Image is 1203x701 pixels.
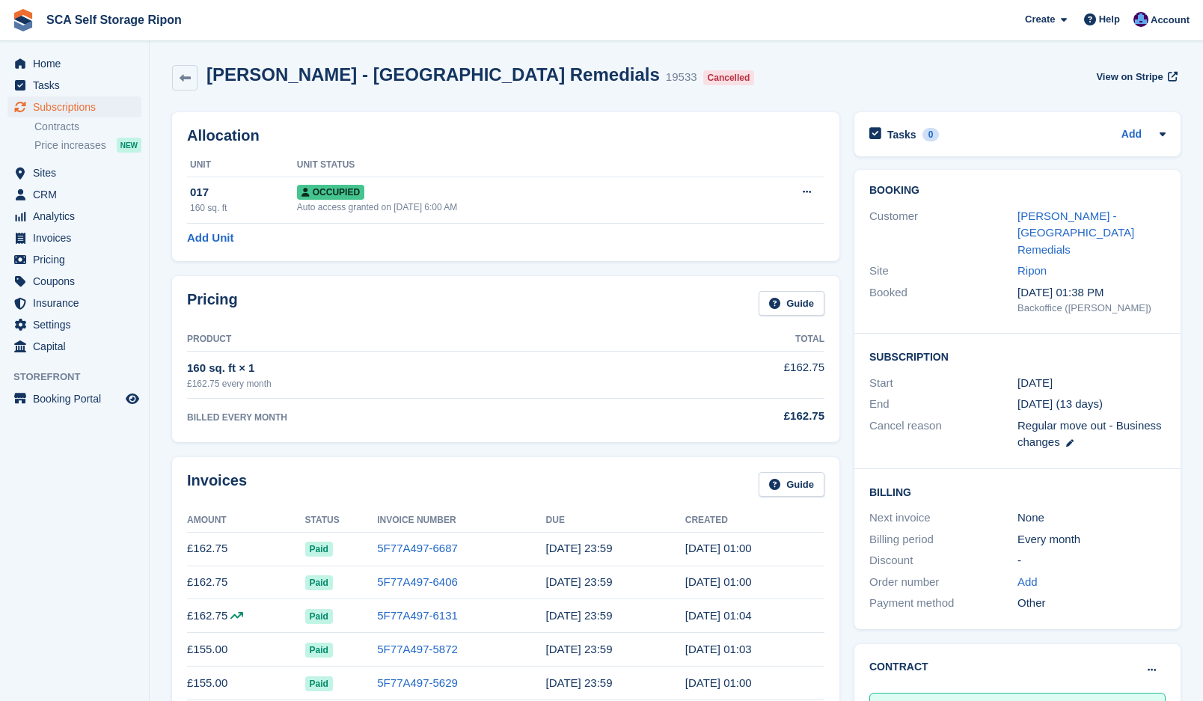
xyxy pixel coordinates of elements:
span: Account [1151,13,1190,28]
span: Analytics [33,206,123,227]
time: 2025-04-12 22:59:59 UTC [546,676,613,689]
span: Regular move out - Business changes [1017,419,1162,449]
div: £162.75 every month [187,377,641,391]
time: 2025-05-12 22:59:59 UTC [546,643,613,655]
a: [PERSON_NAME] - [GEOGRAPHIC_DATA] Remedials [1017,209,1134,256]
th: Amount [187,509,305,533]
td: £162.75 [187,566,305,599]
a: menu [7,336,141,357]
span: Storefront [13,370,149,385]
td: £162.75 [187,599,305,633]
th: Due [546,509,685,533]
div: BILLED EVERY MONTH [187,411,641,424]
time: 2025-08-12 22:59:59 UTC [546,542,613,554]
a: 5F77A497-6406 [377,575,458,588]
div: 017 [190,184,297,201]
th: Unit Status [297,153,738,177]
a: menu [7,184,141,205]
div: NEW [117,138,141,153]
span: Price increases [34,138,106,153]
a: Contracts [34,120,141,134]
a: menu [7,206,141,227]
div: £162.75 [641,408,824,425]
a: menu [7,249,141,270]
span: Subscriptions [33,97,123,117]
time: 2025-07-12 22:59:59 UTC [546,575,613,588]
th: Created [685,509,824,533]
a: 5F77A497-5629 [377,676,458,689]
span: Paid [305,643,333,658]
a: 5F77A497-5872 [377,643,458,655]
h2: Contract [869,659,928,675]
time: 2025-08-12 00:00:11 UTC [685,542,752,554]
td: £162.75 [641,351,824,398]
span: Coupons [33,271,123,292]
span: Help [1099,12,1120,27]
div: - [1017,552,1166,569]
div: Start [869,375,1017,392]
time: 2025-04-12 00:00:52 UTC [685,676,752,689]
div: Discount [869,552,1017,569]
a: menu [7,75,141,96]
a: menu [7,293,141,313]
div: End [869,396,1017,413]
a: SCA Self Storage Ripon [40,7,188,32]
span: Booking Portal [33,388,123,409]
time: 2025-06-12 00:04:29 UTC [685,609,752,622]
h2: Billing [869,484,1166,499]
span: Sites [33,162,123,183]
div: Cancel reason [869,417,1017,451]
span: Paid [305,609,333,624]
div: Payment method [869,595,1017,612]
span: CRM [33,184,123,205]
th: Unit [187,153,297,177]
div: Other [1017,595,1166,612]
a: Add [1121,126,1142,144]
time: 2025-06-12 22:59:59 UTC [546,609,613,622]
a: menu [7,271,141,292]
h2: Allocation [187,127,824,144]
h2: Subscription [869,349,1166,364]
div: Booked [869,284,1017,316]
time: 2025-05-12 00:03:29 UTC [685,643,752,655]
img: stora-icon-8386f47178a22dfd0bd8f6a31ec36ba5ce8667c1dd55bd0f319d3a0aa187defe.svg [12,9,34,31]
time: 2023-07-12 00:00:00 UTC [1017,375,1053,392]
h2: Pricing [187,291,238,316]
td: £162.75 [187,532,305,566]
span: Create [1025,12,1055,27]
div: Every month [1017,531,1166,548]
a: Preview store [123,390,141,408]
span: [DATE] (13 days) [1017,397,1103,410]
time: 2025-07-12 00:00:43 UTC [685,575,752,588]
th: Total [641,328,824,352]
span: Paid [305,542,333,557]
div: 160 sq. ft × 1 [187,360,641,377]
h2: Tasks [887,128,916,141]
img: Sarah Race [1133,12,1148,27]
span: Pricing [33,249,123,270]
a: Ripon [1017,264,1047,277]
span: Occupied [297,185,364,200]
a: View on Stripe [1090,64,1181,89]
th: Status [305,509,378,533]
div: 19533 [666,69,697,86]
a: menu [7,53,141,74]
th: Invoice Number [377,509,545,533]
span: Invoices [33,227,123,248]
span: Home [33,53,123,74]
a: menu [7,97,141,117]
span: Settings [33,314,123,335]
span: Paid [305,575,333,590]
h2: Booking [869,185,1166,197]
a: menu [7,388,141,409]
span: Insurance [33,293,123,313]
div: 0 [922,128,940,141]
a: Add Unit [187,230,233,247]
a: Guide [759,291,824,316]
span: Capital [33,336,123,357]
a: menu [7,314,141,335]
div: Site [869,263,1017,280]
a: 5F77A497-6687 [377,542,458,554]
a: Price increases NEW [34,137,141,153]
a: Guide [759,472,824,497]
